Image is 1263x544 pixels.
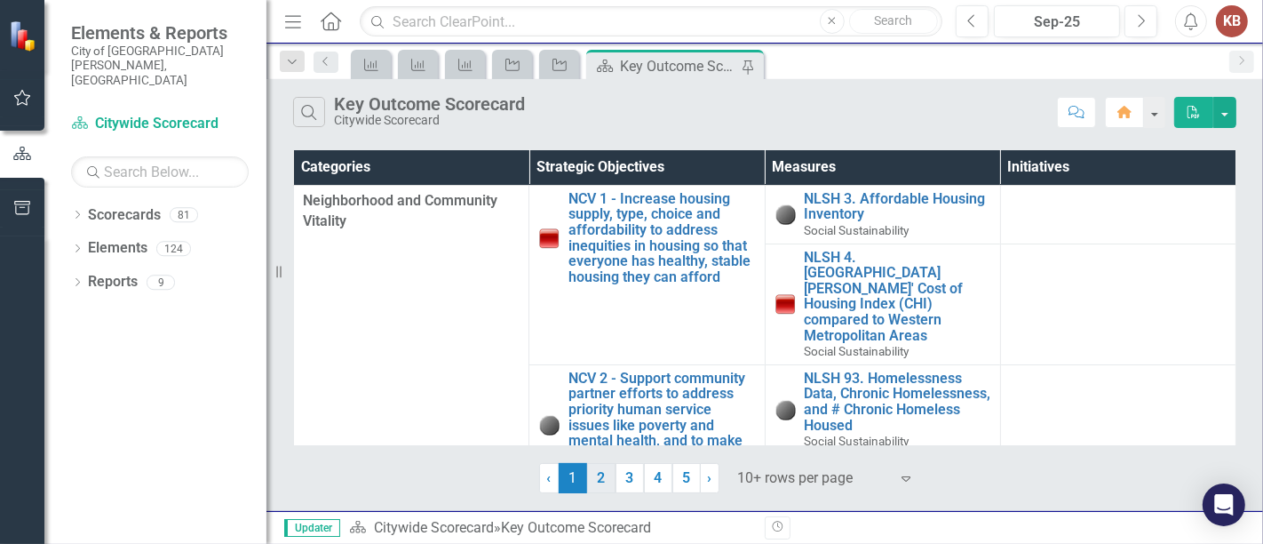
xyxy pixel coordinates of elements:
span: Neighborhood and Community Vitality [303,191,520,232]
img: No Information [774,204,796,225]
a: NCV 1 - Increase housing supply, type, choice and affordability to address inequities in housing ... [568,191,755,285]
input: Search ClearPoint... [360,6,942,37]
div: 124 [156,241,191,256]
img: ClearPoint Strategy [9,20,40,52]
button: KB [1216,5,1248,37]
span: 1 [559,463,587,493]
img: No Information [774,399,796,420]
div: Citywide Scorecard [334,114,525,127]
a: NLSH 3. Affordable Housing Inventory [805,191,991,222]
img: Below Plan [538,228,560,249]
span: Social Sustainability [805,223,910,237]
a: 2 [587,463,616,493]
button: Search [849,9,938,34]
a: NLSH 93. Homelessness Data, Chronic Homelessness, and # Chronic Homeless Housed [805,371,991,433]
input: Search Below... [71,156,249,188]
a: NCV 2 - Support community partner efforts to address priority human service issues like poverty a... [568,371,755,480]
div: 81 [170,207,198,222]
div: 9 [147,275,175,290]
span: Social Sustainability [805,344,910,358]
a: Citywide Scorecard [374,519,494,536]
a: Scorecards [88,205,161,226]
a: Elements [88,238,147,259]
a: 5 [672,463,701,493]
a: Reports [88,272,138,292]
td: Double-Click to Edit Right Click for Context Menu [765,364,1000,454]
img: Below Plan [774,293,796,315]
td: Double-Click to Edit Right Click for Context Menu [765,244,1000,364]
small: City of [GEOGRAPHIC_DATA][PERSON_NAME], [GEOGRAPHIC_DATA] [71,44,249,87]
a: NLSH 4. [GEOGRAPHIC_DATA][PERSON_NAME]' Cost of Housing Index (CHI) compared to Western Metropoli... [805,250,991,344]
a: Citywide Scorecard [71,114,249,134]
td: Double-Click to Edit Right Click for Context Menu [529,364,765,513]
a: 4 [644,463,672,493]
td: Double-Click to Edit Right Click for Context Menu [529,185,765,364]
span: Elements & Reports [71,22,249,44]
div: » [349,518,751,539]
div: Open Intercom Messenger [1203,484,1245,526]
img: No Information [538,414,560,436]
span: ‹ [547,469,552,486]
td: Double-Click to Edit Right Click for Context Menu [765,185,1000,244]
a: 3 [616,463,644,493]
div: Key Outcome Scorecard [620,55,737,77]
span: Search [874,13,912,28]
span: Social Sustainability [805,434,910,448]
div: Key Outcome Scorecard [501,519,651,536]
span: Updater [284,519,340,537]
div: Sep-25 [1000,12,1114,33]
div: Key Outcome Scorecard [334,94,525,114]
span: › [708,469,712,486]
button: Sep-25 [994,5,1120,37]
